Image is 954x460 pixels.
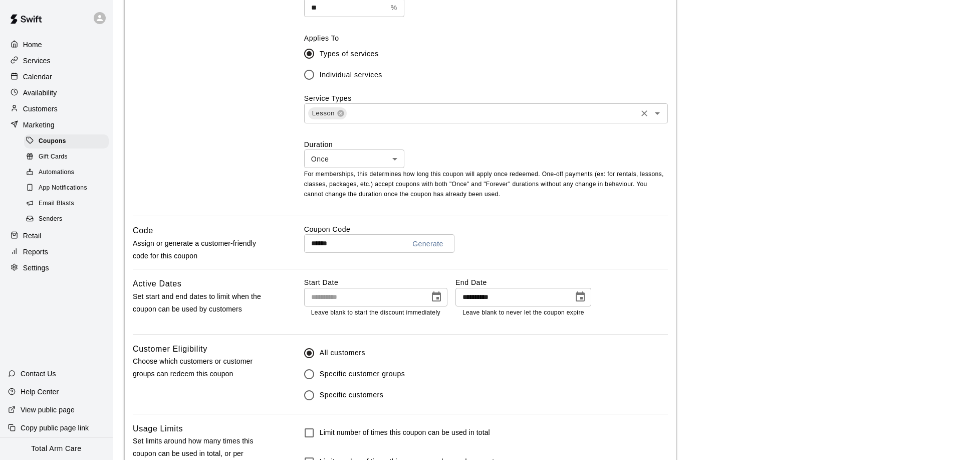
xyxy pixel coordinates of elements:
[8,117,105,132] a: Marketing
[24,181,109,195] div: App Notifications
[650,106,664,120] button: Open
[23,40,42,50] p: Home
[304,170,668,200] p: For memberships, this determines how long this coupon will apply once redeemed. One-off payments ...
[24,181,113,196] a: App Notifications
[39,152,68,162] span: Gift Cards
[24,134,109,148] div: Coupons
[24,212,113,227] a: Senders
[320,390,384,400] span: Specific customers
[408,235,447,253] button: Generate
[23,72,52,82] p: Calendar
[304,224,668,234] label: Coupon Code
[8,228,105,243] a: Retail
[308,107,347,119] div: Lesson
[39,168,74,178] span: Automations
[133,277,182,290] h6: Active Dates
[304,139,668,149] label: Duration
[8,53,105,68] a: Services
[320,70,382,80] span: Individual services
[637,106,651,120] button: Clear
[23,104,58,114] p: Customers
[39,183,87,193] span: App Notifications
[24,165,113,181] a: Automations
[304,33,668,43] label: Applies To
[24,212,109,226] div: Senders
[320,348,365,358] span: All customers
[462,308,584,318] p: Leave blank to never let the coupon expire
[8,260,105,275] a: Settings
[23,56,51,66] p: Services
[133,343,207,356] h6: Customer Eligibility
[455,277,591,287] label: End Date
[320,369,405,379] span: Specific customer groups
[8,244,105,259] a: Reports
[304,277,447,287] label: Start Date
[23,247,48,257] p: Reports
[308,108,339,118] span: Lesson
[8,101,105,116] a: Customers
[24,197,109,211] div: Email Blasts
[39,199,74,209] span: Email Blasts
[24,149,113,165] a: Gift Cards
[570,287,590,307] button: Choose date, selected date is Oct 31, 2025
[8,69,105,84] a: Calendar
[23,263,49,273] p: Settings
[23,120,55,130] p: Marketing
[23,88,57,98] p: Availability
[21,423,89,433] p: Copy public page link
[391,3,397,13] p: %
[133,355,272,380] p: Choose which customers or customer groups can redeem this coupon
[311,308,440,318] p: Leave blank to start the discount immediately
[8,85,105,100] a: Availability
[21,405,75,415] p: View public page
[21,387,59,397] p: Help Center
[133,224,153,237] h6: Code
[133,290,272,316] p: Set start and end dates to limit when the coupon can be used by customers
[24,196,113,212] a: Email Blasts
[304,149,404,168] div: Once
[426,287,446,307] button: Choose date
[24,133,113,149] a: Coupons
[24,166,109,180] div: Automations
[8,37,105,52] a: Home
[24,150,109,164] div: Gift Cards
[133,422,183,435] h6: Usage Limits
[21,369,56,379] p: Contact Us
[304,94,352,102] label: Service Types
[31,443,81,454] p: Total Arm Care
[39,136,66,146] span: Coupons
[320,49,379,59] span: Types of services
[23,231,42,241] p: Retail
[320,427,490,438] h6: Limit number of times this coupon can be used in total
[39,214,63,224] span: Senders
[133,237,272,262] p: Assign or generate a customer-friendly code for this coupon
